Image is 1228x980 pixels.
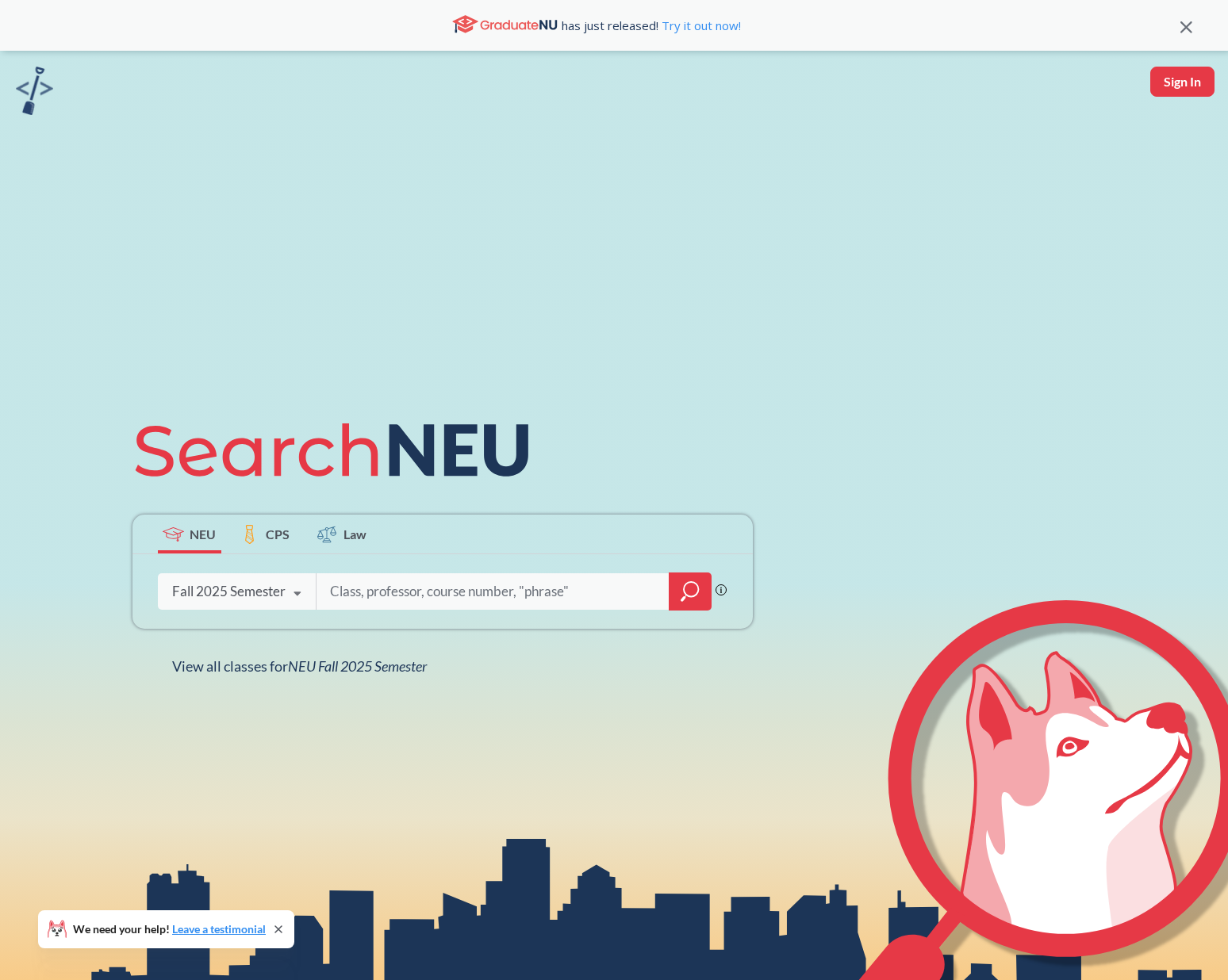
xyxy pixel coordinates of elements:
svg: magnifying glass [681,580,700,603]
a: Leave a testimonial [172,922,266,936]
a: sandbox logo [16,67,53,120]
span: We need your help! [73,924,266,935]
span: CPS [266,525,290,543]
input: Class, professor, course number, "phrase" [328,575,658,608]
span: NEU Fall 2025 Semester [288,657,427,675]
span: View all classes for [172,657,427,675]
button: Sign In [1150,67,1215,97]
img: sandbox logo [16,67,53,115]
div: Fall 2025 Semester [172,583,286,600]
a: Try it out now! [658,17,741,33]
div: magnifying glass [669,572,712,611]
span: NEU [190,525,216,543]
span: Law [343,525,366,543]
span: has just released! [562,17,741,34]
